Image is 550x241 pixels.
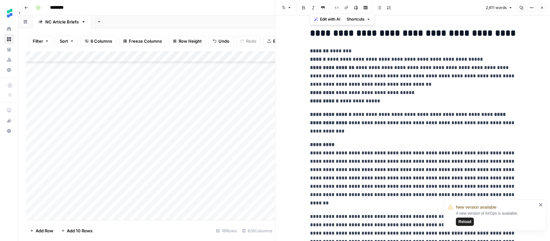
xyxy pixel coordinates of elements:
[236,36,261,46] button: Redo
[4,24,14,34] a: Home
[263,36,300,46] button: Export CSV
[57,226,96,236] button: Add 10 Rows
[81,36,116,46] button: 6 Columns
[456,204,496,211] span: New version available
[4,34,14,44] a: Browse
[213,226,239,236] div: 18 Rows
[539,202,543,207] button: close
[344,15,373,23] button: Shortcuts
[119,36,166,46] button: Freeze Columns
[33,15,91,28] a: NC Article Briefs
[26,226,57,236] button: Add Row
[486,5,507,11] span: 2,611 words
[4,44,14,55] a: Your Data
[239,226,275,236] div: 6/6 Columns
[246,38,256,44] span: Redo
[60,38,68,44] span: Sort
[4,116,14,126] button: What's new?
[91,38,112,44] span: 6 Columns
[483,4,515,12] button: 2,611 words
[169,36,206,46] button: Row Height
[4,126,14,136] button: Help + Support
[129,38,162,44] span: Freeze Columns
[56,36,78,46] button: Sort
[36,228,53,234] span: Add Row
[312,15,343,23] button: Edit with AI
[456,211,537,226] div: A new version of AirOps is available.
[208,36,234,46] button: Undo
[4,65,14,75] a: Settings
[4,55,14,65] a: Usage
[218,38,229,44] span: Undo
[45,19,79,25] div: NC Article Briefs
[29,36,53,46] button: Filter
[179,38,202,44] span: Row Height
[4,7,15,19] img: Ten Speed Logo
[4,105,14,116] a: AirOps Academy
[4,5,14,21] button: Workspace: Ten Speed
[33,38,43,44] span: Filter
[347,16,365,22] span: Shortcuts
[458,219,471,225] span: Reload
[67,228,93,234] span: Add 10 Rows
[456,218,474,226] button: Reload
[320,16,340,22] span: Edit with AI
